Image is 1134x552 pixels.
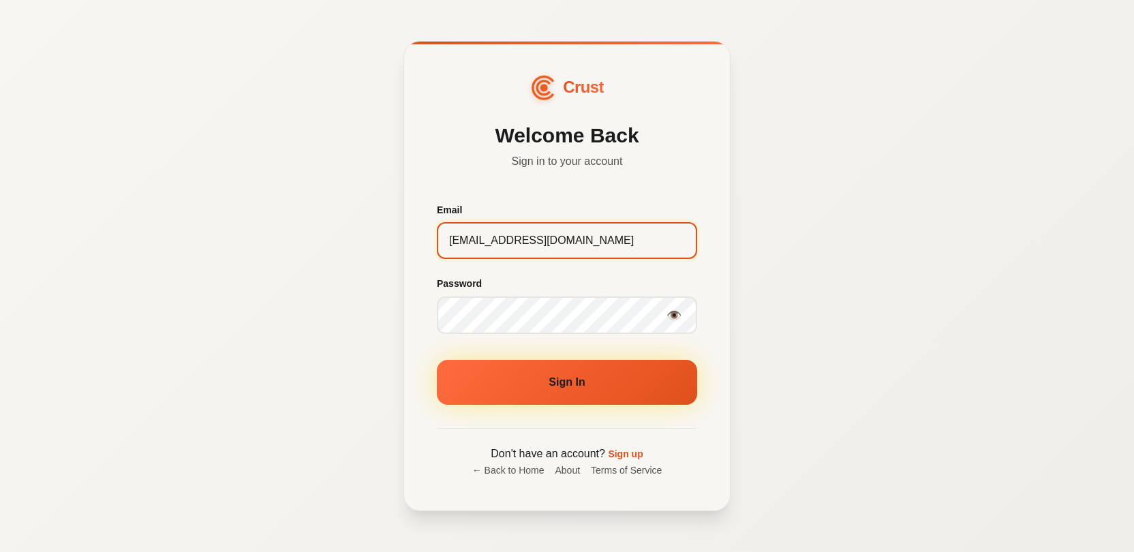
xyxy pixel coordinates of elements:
a: ← Back to Home [472,463,545,478]
p: Sign in to your account [437,153,697,170]
h2: Welcome Back [437,123,697,148]
button: Show password [662,303,686,328]
p: Don't have an account? [437,445,697,463]
a: Sign up [608,448,643,459]
label: Email [437,202,697,217]
a: About [555,463,580,478]
a: Terms of Service [591,463,662,478]
label: Password [437,276,697,291]
button: Sign In [437,360,697,405]
img: CrustAI [530,74,557,102]
span: Crust [563,74,604,100]
input: your@email.com [437,222,697,259]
